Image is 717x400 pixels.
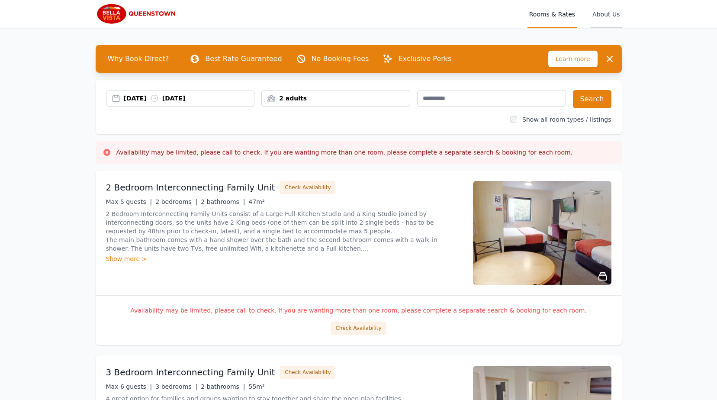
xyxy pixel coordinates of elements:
span: Why Book Direct? [101,50,176,68]
span: 2 bathrooms | [201,383,245,390]
p: Best Rate Guaranteed [205,54,282,64]
h3: Availability may be limited, please call to check. If you are wanting more than one room, please ... [116,148,573,157]
div: Show more > [106,255,463,263]
img: Bella Vista Queenstown [96,3,179,24]
span: 55m² [249,383,265,390]
button: Search [573,90,611,108]
label: Show all room types / listings [522,116,611,123]
div: 2 adults [262,94,410,103]
div: [DATE] [DATE] [124,94,254,103]
button: Check Availability [280,366,335,379]
p: Exclusive Perks [398,54,451,64]
p: No Booking Fees [312,54,369,64]
button: Check Availability [331,322,386,335]
span: 47m² [249,198,265,205]
span: 2 bathrooms | [201,198,245,205]
h3: 2 Bedroom Interconnecting Family Unit [106,181,275,194]
span: Max 6 guests | [106,383,152,390]
button: Check Availability [280,181,335,194]
p: 2 Bedroom Interconnecting Family Units consist of a Large Full-Kitchen Studio and a King Studio j... [106,210,463,253]
span: Max 5 guests | [106,198,152,205]
span: 2 bedrooms | [155,198,197,205]
span: Learn more [548,51,598,67]
h3: 3 Bedroom Interconnecting Family Unit [106,366,275,378]
span: 3 bedrooms | [155,383,197,390]
p: Availability may be limited, please call to check. If you are wanting more than one room, please ... [106,306,611,315]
